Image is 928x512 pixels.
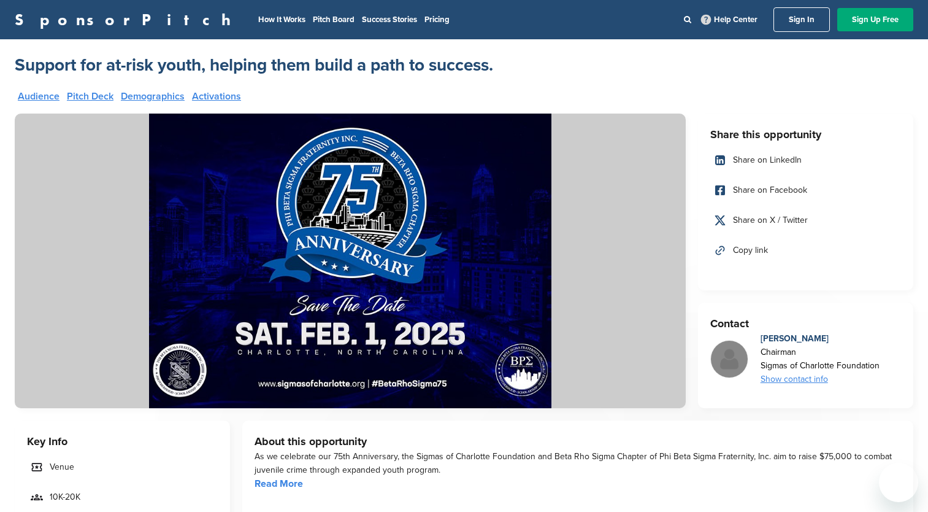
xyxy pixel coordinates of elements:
iframe: Button to launch messaging window [879,463,918,502]
a: SponsorPitch [15,12,239,28]
img: Sponsorpitch & [15,114,686,408]
a: Copy link [710,238,901,263]
span: Share on LinkedIn [733,153,802,167]
h3: Contact [710,315,901,332]
a: Pitch Deck [67,91,113,101]
a: Share on LinkedIn [710,147,901,173]
div: Chairman [761,346,880,359]
div: [PERSON_NAME] [761,332,880,346]
a: Pitch Board [313,15,355,25]
div: Show contact info [761,373,880,386]
h3: About this opportunity [255,433,901,450]
a: Help Center [699,12,760,27]
h3: Key Info [27,433,218,450]
img: Missing [711,341,748,378]
a: Share on Facebook [710,177,901,203]
h3: Share this opportunity [710,126,901,143]
span: Share on X / Twitter [733,214,808,227]
span: Copy link [733,244,768,257]
a: Audience [18,91,59,101]
a: Share on X / Twitter [710,208,901,233]
a: Activations [192,91,241,101]
a: Sign In [773,7,830,32]
span: 10K-20K [50,491,80,504]
a: Success Stories [362,15,417,25]
span: Venue [50,460,74,474]
span: Share on Facebook [733,184,807,197]
div: As we celebrate our 75th Anniversary, the Sigmas of Charlotte Foundation and Beta Rho Sigma Chapt... [255,450,901,477]
a: Demographics [121,91,185,101]
a: Read More [255,478,303,490]
a: Support for at-risk youth, helping them build a path to success. [15,54,493,76]
div: Sigmas of Charlotte Foundation [761,359,880,373]
a: Pricing [424,15,450,25]
a: How It Works [258,15,305,25]
a: Sign Up Free [837,8,913,31]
